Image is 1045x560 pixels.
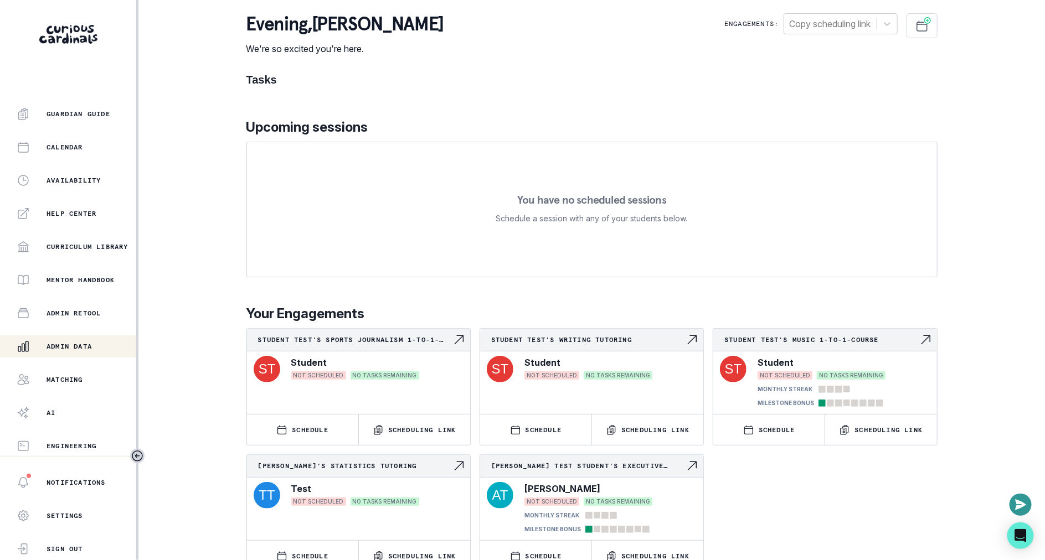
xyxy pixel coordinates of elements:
[758,371,812,380] span: NOT SCHEDULED
[47,276,115,284] p: Mentor Handbook
[246,117,938,137] p: Upcoming sessions
[47,442,96,450] p: Engineering
[584,371,652,380] span: NO TASKS REMAINING
[292,426,328,434] p: SCHEDULE
[517,194,666,205] p: You have no scheduled sessions
[39,25,97,44] img: Curious Cardinals Logo
[47,209,96,218] p: Help Center
[724,335,919,344] p: Student Test's Music 1-to-1-course
[487,356,513,382] img: svg
[47,545,83,553] p: Sign Out
[47,511,83,520] p: Settings
[452,333,466,346] svg: Navigate to engagement page
[47,309,101,318] p: Admin Retool
[452,459,466,473] svg: Navigate to engagement page
[480,329,703,385] a: Student Test's Writing tutoringNavigate to engagement pageStudentNOT SCHEDULEDNO TASKS REMAINING
[1010,494,1032,516] button: Open or close messaging widget
[247,329,470,385] a: Student Test's Sports Journalism 1-to-1-courseNavigate to engagement pageStudentNOT SCHEDULEDNO T...
[247,455,470,511] a: [PERSON_NAME]'s Statistics tutoringNavigate to engagement pageTestNOT SCHEDULEDNO TASKS REMAINING
[291,371,346,380] span: NOT SCHEDULED
[246,73,938,86] h1: Tasks
[524,356,560,369] p: Student
[130,449,145,463] button: Toggle sidebar
[254,482,280,509] img: svg
[524,525,581,533] p: MILESTONE BONUS
[258,335,452,344] p: Student Test's Sports Journalism 1-to-1-course
[246,42,444,55] p: We're so excited you're here.
[246,304,938,324] p: Your Engagements
[351,497,419,506] span: NO TASKS REMAINING
[291,497,346,506] span: NOT SCHEDULED
[491,462,686,470] p: [PERSON_NAME] test student's Executive Function tutoring
[47,478,106,487] p: Notifications
[47,110,110,118] p: Guardian Guide
[524,497,579,506] span: NOT SCHEDULED
[686,459,699,473] svg: Navigate to engagement page
[759,426,795,434] p: SCHEDULE
[487,482,513,509] img: svg
[758,399,814,407] p: MILESTONE BONUS
[758,356,794,369] p: Student
[584,497,652,506] span: NO TASKS REMAINING
[621,426,689,434] p: Scheduling Link
[686,333,699,346] svg: Navigate to engagement page
[825,414,936,445] button: Scheduling Link
[496,212,688,225] p: Schedule a session with any of your students below.
[47,242,128,251] p: Curriculum Library
[491,335,686,344] p: Student Test's Writing tutoring
[524,482,600,495] p: [PERSON_NAME]
[247,414,358,445] button: SCHEDULE
[47,375,83,384] p: Matching
[713,414,825,445] button: SCHEDULE
[480,414,591,445] button: SCHEDULE
[790,17,871,30] div: Copy scheduling link
[758,385,812,393] p: MONTHLY STREAK
[246,13,444,35] p: evening , [PERSON_NAME]
[359,414,470,445] button: Scheduling Link
[480,455,703,536] a: [PERSON_NAME] test student's Executive Function tutoringNavigate to engagement page[PERSON_NAME]N...
[524,511,579,520] p: MONTHLY STREAK
[854,426,923,434] p: Scheduling Link
[724,19,779,28] p: Engagements:
[1007,522,1034,549] div: Open Intercom Messenger
[720,356,747,382] img: svg
[351,371,419,380] span: NO TASKS REMAINING
[47,143,83,152] p: Calendar
[524,371,579,380] span: NOT SCHEDULED
[388,426,456,434] p: Scheduling Link
[254,356,280,382] img: svg
[258,462,452,470] p: [PERSON_NAME]'s Statistics tutoring
[526,426,562,434] p: SCHEDULE
[291,482,312,495] p: Test
[907,13,938,38] button: Schedule Sessions
[713,329,936,409] a: Student Test's Music 1-to-1-courseNavigate to engagement pageStudentNOT SCHEDULEDNO TASKS REMAINI...
[291,356,327,369] p: Student
[919,333,933,346] svg: Navigate to engagement page
[817,371,886,380] span: NO TASKS REMAINING
[592,414,703,445] button: Scheduling Link
[47,342,92,351] p: Admin Data
[47,408,55,417] p: AI
[47,176,101,185] p: Availability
